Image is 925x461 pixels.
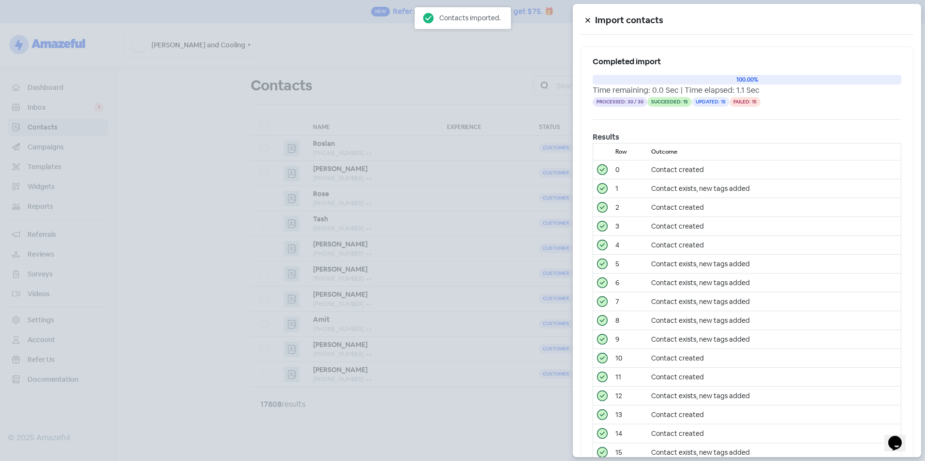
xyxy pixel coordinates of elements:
[647,405,901,424] td: Contact created
[612,292,647,311] td: 7
[647,292,901,311] td: Contact exists, new tags added
[647,144,901,160] th: Outcome
[647,330,901,349] td: Contact exists, new tags added
[612,424,647,443] td: 14
[647,97,692,107] span: Succeeded: 15
[647,368,901,387] td: Contact created
[612,387,647,405] td: 12
[647,349,901,368] td: Contact created
[647,160,901,179] td: Contact created
[612,311,647,330] td: 8
[593,75,901,85] div: 100.00%
[612,198,647,217] td: 2
[647,311,901,330] td: Contact exists, new tags added
[612,349,647,368] td: 10
[595,13,913,28] h5: Import contacts
[612,274,647,292] td: 6
[439,13,501,23] div: Contacts imported.
[612,160,647,179] td: 0
[612,405,647,424] td: 13
[593,132,619,142] b: Results
[647,236,901,255] td: Contact created
[647,179,901,198] td: Contact exists, new tags added
[612,144,647,160] th: Row
[593,57,661,67] span: Completed import
[884,422,915,451] iframe: chat widget
[647,198,901,217] td: Contact created
[593,85,901,96] div: Time remaining: 0.0 Sec | Time elapsed: 1.1 Sec
[612,330,647,349] td: 9
[593,97,647,107] span: Processed: 30 / 30
[692,97,730,107] span: Updated: 15
[612,217,647,236] td: 3
[612,255,647,274] td: 5
[647,255,901,274] td: Contact exists, new tags added
[647,274,901,292] td: Contact exists, new tags added
[647,217,901,236] td: Contact created
[612,368,647,387] td: 11
[612,236,647,255] td: 4
[647,424,901,443] td: Contact created
[612,179,647,198] td: 1
[730,97,761,107] span: Failed: 15
[647,387,901,405] td: Contact exists, new tags added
